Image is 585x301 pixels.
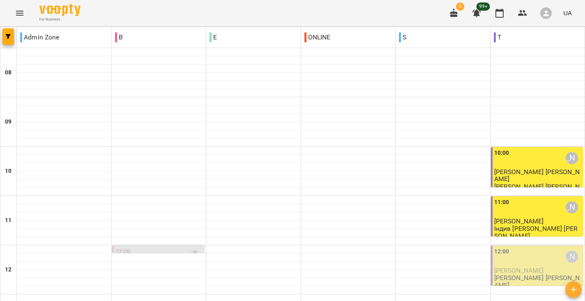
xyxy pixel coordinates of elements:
button: Створити урок [565,281,582,298]
label: 12:00 [115,247,131,256]
p: S [399,32,406,42]
p: [PERSON_NAME] [PERSON_NAME] [494,183,582,198]
h6: 10 [5,167,12,176]
span: [PERSON_NAME] [494,267,544,274]
p: E [210,32,217,42]
p: B [115,32,123,42]
h6: 08 [5,68,12,77]
button: UA [560,5,575,21]
div: Анастасія Сидорук [566,201,578,214]
label: 11:00 [494,198,509,207]
h6: 11 [5,216,12,225]
img: Сидорук Тетяна [187,250,199,263]
p: ONLINE [304,32,331,42]
h6: 09 [5,117,12,126]
p: T [494,32,501,42]
h6: 12 [5,265,12,274]
span: [PERSON_NAME] [PERSON_NAME] [494,168,580,183]
div: Анастасія Сидорук [566,152,578,164]
span: 2 [456,2,464,11]
div: Анастасія Сидорук [566,250,578,263]
button: Menu [10,3,30,23]
p: Admin Zone [20,32,60,42]
span: For Business [39,17,81,22]
label: 10:00 [494,149,509,158]
label: 12:00 [494,247,509,256]
p: [PERSON_NAME] [PERSON_NAME] [494,274,582,289]
span: 99+ [477,2,490,11]
span: UA [563,9,572,17]
p: Індив [PERSON_NAME] [PERSON_NAME] [494,225,582,239]
img: Voopty Logo [39,4,81,16]
span: [PERSON_NAME] [494,217,544,225]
